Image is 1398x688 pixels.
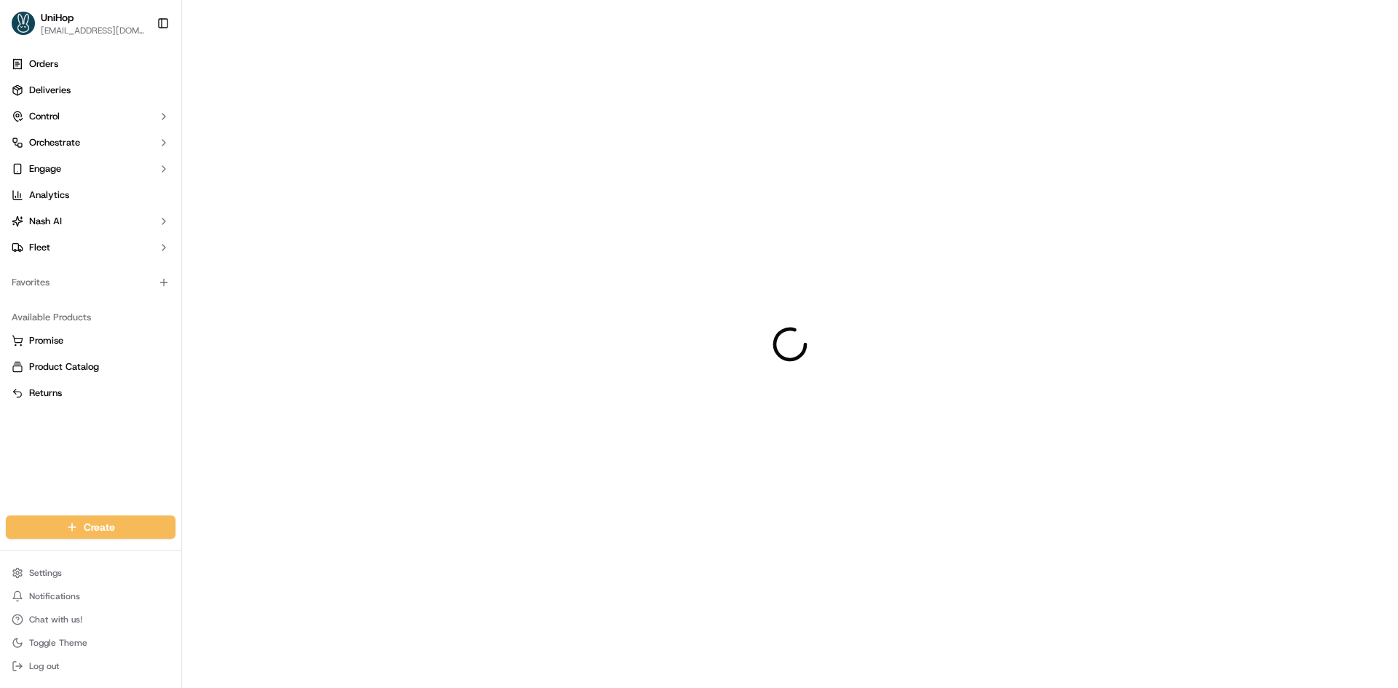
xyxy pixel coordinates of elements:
span: Analytics [29,189,69,202]
button: Log out [6,656,175,676]
a: Promise [12,334,170,347]
span: Log out [29,660,59,672]
button: Settings [6,563,175,583]
span: Notifications [29,590,80,602]
a: Orders [6,52,175,76]
span: Nash AI [29,215,62,228]
span: Toggle Theme [29,637,87,649]
span: Orders [29,58,58,71]
button: Control [6,105,175,128]
button: Fleet [6,236,175,259]
div: Favorites [6,271,175,294]
span: Fleet [29,241,50,254]
button: Product Catalog [6,355,175,379]
img: UniHop [12,12,35,35]
div: Available Products [6,306,175,329]
span: Returns [29,387,62,400]
button: Nash AI [6,210,175,233]
a: Deliveries [6,79,175,102]
span: Product Catalog [29,360,99,373]
button: UniHopUniHop[EMAIL_ADDRESS][DOMAIN_NAME] [6,6,151,41]
button: Returns [6,381,175,405]
button: Chat with us! [6,609,175,630]
span: Create [84,520,115,534]
button: Orchestrate [6,131,175,154]
span: Deliveries [29,84,71,97]
button: UniHop [41,10,74,25]
span: Chat with us! [29,614,82,625]
span: Engage [29,162,61,175]
button: Promise [6,329,175,352]
span: Orchestrate [29,136,80,149]
a: Product Catalog [12,360,170,373]
button: [EMAIL_ADDRESS][DOMAIN_NAME] [41,25,145,36]
button: Notifications [6,586,175,606]
span: Promise [29,334,63,347]
a: Analytics [6,183,175,207]
button: Toggle Theme [6,633,175,653]
button: Create [6,515,175,539]
span: Settings [29,567,62,579]
a: Returns [12,387,170,400]
span: Control [29,110,60,123]
button: Engage [6,157,175,181]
